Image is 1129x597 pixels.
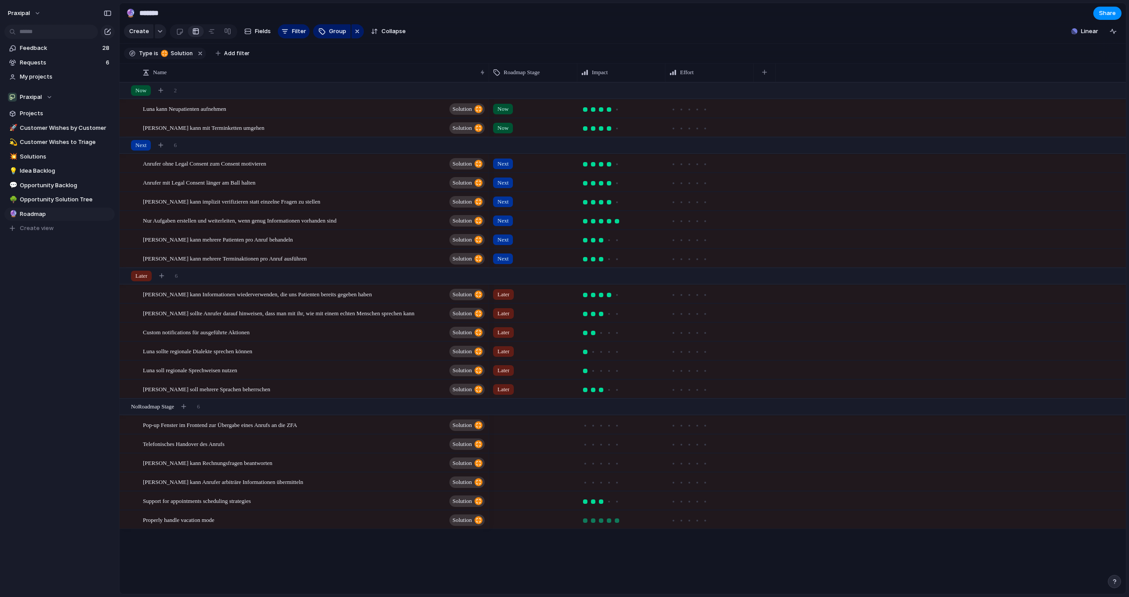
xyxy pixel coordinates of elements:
[152,49,160,58] button: is
[449,158,485,170] button: Solution
[449,514,485,526] button: Solution
[9,166,15,176] div: 💡
[174,141,177,150] span: 6
[20,72,112,81] span: My projects
[497,309,509,318] span: Later
[497,197,508,206] span: Next
[1099,9,1116,18] span: Share
[4,42,115,55] a: Feedback28
[143,177,255,187] span: Anrufer mit Legal Consent länger am Ball halten
[449,122,485,134] button: Solution
[452,476,472,488] span: Solution
[8,138,17,147] button: 💫
[449,253,485,264] button: Solution
[8,210,17,219] button: 🔮
[680,68,694,77] span: Effort
[278,24,310,38] button: Filter
[449,495,485,507] button: Solution
[449,103,485,115] button: Solution
[4,70,115,83] a: My projects
[9,180,15,190] div: 💬
[4,164,115,178] div: 💡Idea Backlog
[4,91,115,104] button: Praxipal
[449,215,485,227] button: Solution
[497,254,508,263] span: Next
[241,24,274,38] button: Fields
[135,272,147,280] span: Later
[154,49,158,57] span: is
[4,121,115,135] div: 🚀Customer Wishes by Customer
[106,58,111,67] span: 6
[497,235,508,244] span: Next
[449,327,485,338] button: Solution
[123,6,138,20] button: 🔮
[449,308,485,319] button: Solution
[497,385,509,394] span: Later
[449,289,485,300] button: Solution
[452,326,472,339] span: Solution
[20,181,112,190] span: Opportunity Backlog
[449,177,485,189] button: Solution
[197,402,200,411] span: 6
[1081,27,1098,36] span: Linear
[175,272,178,280] span: 6
[20,224,54,233] span: Create view
[449,365,485,376] button: Solution
[452,495,472,507] span: Solution
[452,457,472,469] span: Solution
[449,384,485,395] button: Solution
[143,419,297,430] span: Pop-up Fenster im Frontend zur Übergabe eines Anrufs an die ZFA
[143,457,273,468] span: [PERSON_NAME] kann Rechnungsfragen beantworten
[102,44,111,53] span: 28
[452,383,472,396] span: Solution
[9,137,15,147] div: 💫
[20,44,100,53] span: Feedback
[4,193,115,206] a: 🌳Opportunity Solution Tree
[20,124,112,132] span: Customer Wishes by Customer
[224,49,250,57] span: Add filter
[139,49,152,57] span: Type
[292,27,306,36] span: Filter
[135,141,146,150] span: Next
[367,24,409,38] button: Collapse
[449,346,485,357] button: Solution
[143,289,372,299] span: [PERSON_NAME] kann Informationen wiederverwenden, die uns Patienten bereits gegeben haben
[452,158,472,170] span: Solution
[313,24,351,38] button: Group
[143,384,270,394] span: [PERSON_NAME] soll mehrere Sprachen beherrschen
[20,152,112,161] span: Solutions
[381,27,406,36] span: Collapse
[452,196,472,208] span: Solution
[8,152,17,161] button: 💥
[1093,7,1122,20] button: Share
[9,151,15,162] div: 💥
[449,457,485,469] button: Solution
[4,208,115,221] div: 🔮Roadmap
[1068,25,1102,38] button: Linear
[143,327,250,337] span: Custom notifications für ausgeführte Aktionen
[129,27,149,36] span: Create
[174,86,177,95] span: 2
[4,179,115,192] a: 💬Opportunity Backlog
[452,438,472,450] span: Solution
[153,68,167,77] span: Name
[20,210,112,219] span: Roadmap
[20,166,112,175] span: Idea Backlog
[143,476,303,487] span: [PERSON_NAME] kann Anrufer arbiträre Informationen übermitteln
[8,181,17,190] button: 💬
[20,138,112,147] span: Customer Wishes to Triage
[449,476,485,488] button: Solution
[9,123,15,133] div: 🚀
[449,196,485,208] button: Solution
[4,6,45,20] button: praxipal
[159,49,194,58] button: Solution
[210,47,255,60] button: Add filter
[8,195,17,204] button: 🌳
[452,345,472,358] span: Solution
[143,365,237,375] span: Luna soll regionale Sprechweisen nutzen
[168,49,193,57] span: Solution
[452,514,472,526] span: Solution
[452,364,472,377] span: Solution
